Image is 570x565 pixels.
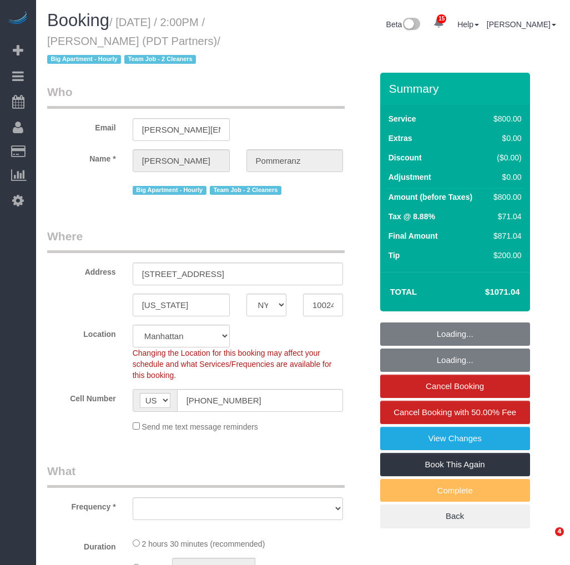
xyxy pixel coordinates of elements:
[142,422,258,431] span: Send me text message reminders
[142,539,265,548] span: 2 hours 30 minutes (recommended)
[389,171,431,183] label: Adjustment
[489,171,521,183] div: $0.00
[489,133,521,144] div: $0.00
[394,407,516,417] span: Cancel Booking with 50.00% Fee
[210,186,281,195] span: Team Job - 2 Cleaners
[555,527,564,536] span: 4
[452,287,519,297] h4: $1071.04
[386,20,421,29] a: Beta
[489,152,521,163] div: ($0.00)
[390,287,417,296] strong: Total
[7,11,29,27] img: Automaid Logo
[39,389,124,404] label: Cell Number
[39,537,124,552] label: Duration
[39,325,124,340] label: Location
[489,250,521,261] div: $200.00
[133,186,206,195] span: Big Apartment - Hourly
[39,118,124,133] label: Email
[489,191,521,203] div: $800.00
[47,35,220,66] span: /
[428,11,450,36] a: 15
[133,149,230,172] input: First Name
[380,427,530,450] a: View Changes
[124,55,196,64] span: Team Job - 2 Cleaners
[389,113,416,124] label: Service
[47,55,121,64] span: Big Apartment - Hourly
[39,149,124,164] label: Name *
[177,389,344,412] input: Cell Number
[380,505,530,528] a: Back
[389,133,412,144] label: Extras
[457,20,479,29] a: Help
[489,113,521,124] div: $800.00
[380,401,530,424] a: Cancel Booking with 50.00% Fee
[47,16,220,66] small: / [DATE] / 2:00PM / [PERSON_NAME] (PDT Partners)
[47,84,345,109] legend: Who
[39,497,124,512] label: Frequency *
[133,294,230,316] input: City
[389,152,422,163] label: Discount
[380,453,530,476] a: Book This Again
[489,211,521,222] div: $71.04
[389,191,472,203] label: Amount (before Taxes)
[47,463,345,488] legend: What
[437,14,446,23] span: 15
[303,294,343,316] input: Zip Code
[532,527,559,554] iframe: Intercom live chat
[389,82,524,95] h3: Summary
[389,230,438,241] label: Final Amount
[402,18,420,32] img: New interface
[380,375,530,398] a: Cancel Booking
[133,349,332,380] span: Changing the Location for this booking may affect your schedule and what Services/Frequencies are...
[133,118,230,141] input: Email
[487,20,556,29] a: [PERSON_NAME]
[47,228,345,253] legend: Where
[389,211,435,222] label: Tax @ 8.88%
[47,11,109,30] span: Booking
[489,230,521,241] div: $871.04
[39,263,124,278] label: Address
[389,250,400,261] label: Tip
[246,149,344,172] input: Last Name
